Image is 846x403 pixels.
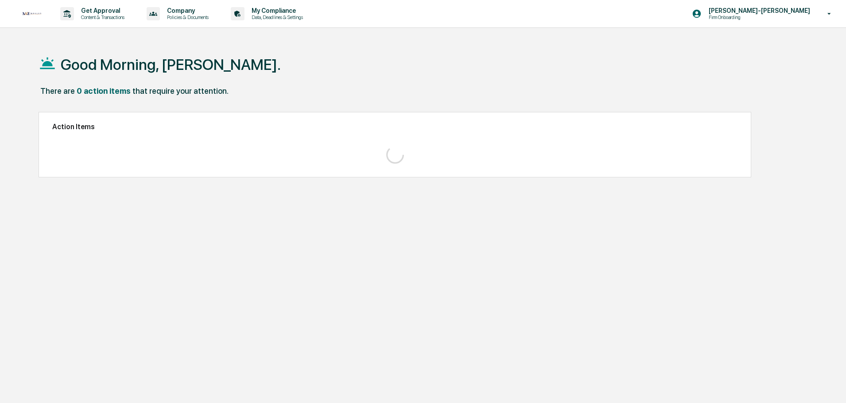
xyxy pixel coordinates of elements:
p: Policies & Documents [160,14,213,20]
div: 0 action items [77,86,131,96]
div: that require your attention. [132,86,229,96]
div: There are [40,86,75,96]
p: Content & Transactions [74,14,129,20]
p: Company [160,7,213,14]
p: Data, Deadlines & Settings [244,14,307,20]
p: [PERSON_NAME]-[PERSON_NAME] [702,7,815,14]
p: Firm Onboarding [702,14,788,20]
img: logo [21,11,43,17]
h1: Good Morning, [PERSON_NAME]. [61,56,281,73]
h2: Action Items [52,123,737,131]
p: My Compliance [244,7,307,14]
p: Get Approval [74,7,129,14]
